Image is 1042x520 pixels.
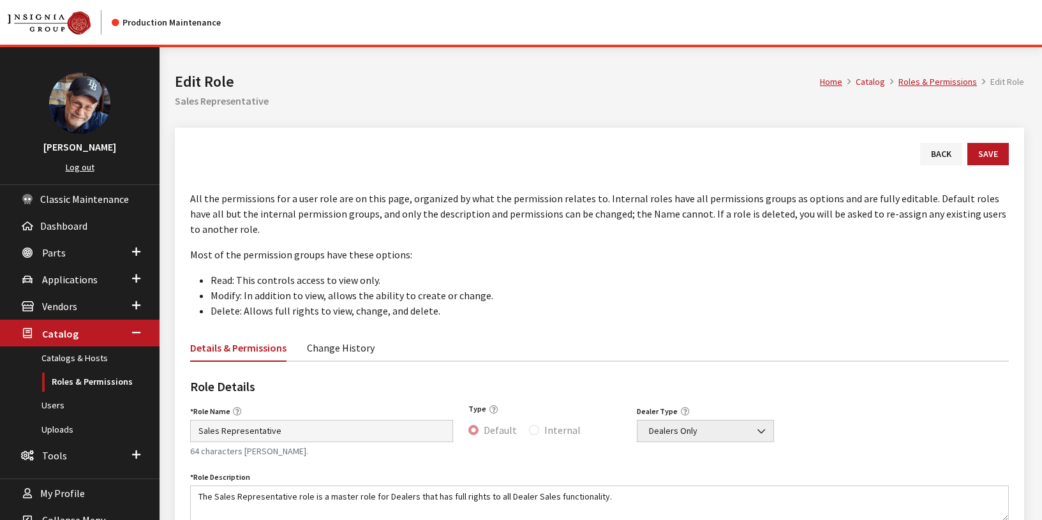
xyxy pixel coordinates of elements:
[637,406,678,417] label: Dealer Type
[190,406,230,417] label: Role Name
[42,301,77,313] span: Vendors
[920,143,962,165] a: Back
[544,422,581,438] label: Internal
[42,449,67,462] span: Tools
[645,424,766,438] span: Dealers Only
[898,76,977,87] a: Roles & Permissions
[190,472,250,483] label: Role Description
[40,193,129,205] span: Classic Maintenance
[190,247,1009,262] p: Most of the permission groups have these options:
[175,93,1024,108] h2: Sales Representative
[190,377,1009,396] h2: Role Details
[175,70,820,93] h1: Edit Role
[307,334,375,360] a: Change History
[40,487,85,500] span: My Profile
[468,403,486,415] label: Type
[42,327,78,340] span: Catalog
[842,75,885,89] li: Catalog
[42,246,66,259] span: Parts
[49,73,110,134] img: Ray Goodwin
[211,288,1009,303] li: Modify: In addition to view, allows the ability to create or change.
[66,161,94,173] a: Log out
[8,11,91,34] img: Catalog Maintenance
[637,420,774,442] span: Dealers Only
[13,139,147,154] h3: [PERSON_NAME]
[977,75,1024,89] li: Edit Role
[190,334,287,362] a: Details & Permissions
[484,422,517,438] label: Default
[967,143,1009,165] button: Save
[40,219,87,232] span: Dashboard
[820,76,842,87] a: Home
[8,10,112,34] a: Insignia Group logo
[190,445,453,458] small: 64 characters [PERSON_NAME].
[42,273,98,286] span: Applications
[112,16,221,29] div: Production Maintenance
[190,191,1009,237] p: All the permissions for a user role are on this page, organized by what the permission relates to...
[211,303,1009,318] li: Delete: Allows full rights to view, change, and delete.
[211,272,1009,288] li: Read: This controls access to view only.
[190,420,453,442] input: e.g., Service Manager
